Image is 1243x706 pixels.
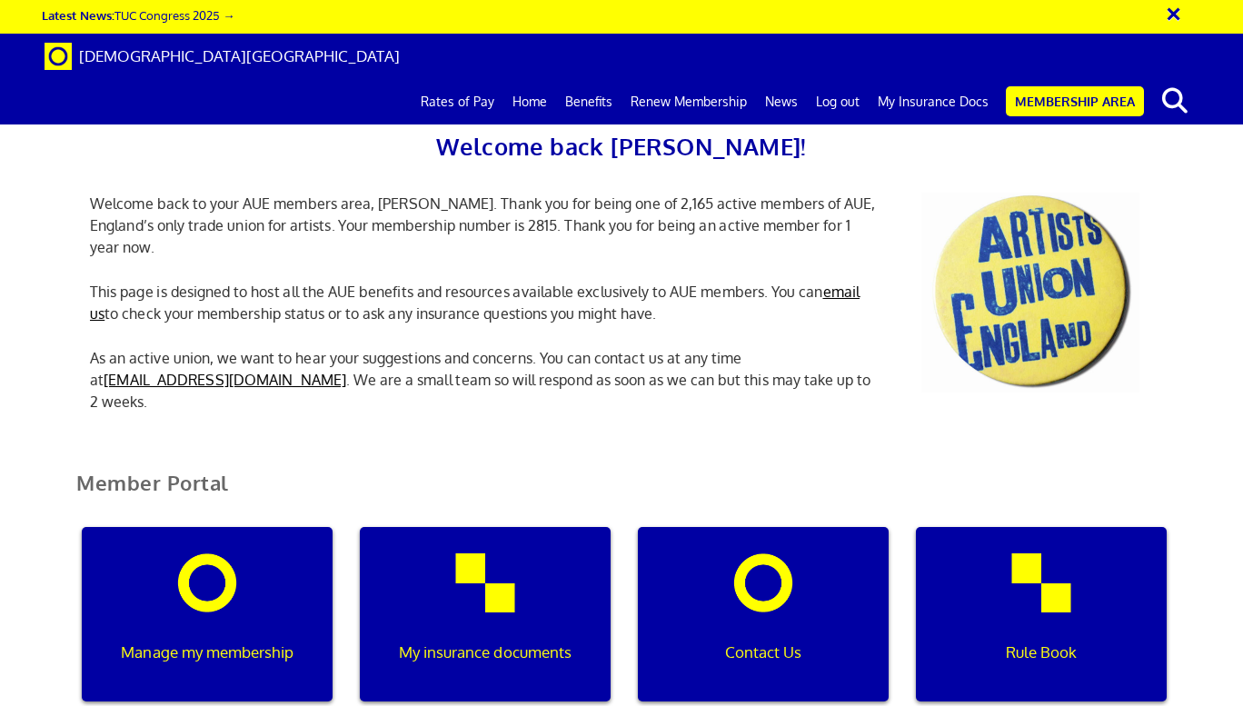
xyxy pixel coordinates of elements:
p: My insurance documents [373,641,598,664]
a: Home [503,79,556,124]
a: Log out [807,79,869,124]
strong: Latest News: [42,7,114,23]
a: Latest News:TUC Congress 2025 → [42,7,234,23]
p: This page is designed to host all the AUE benefits and resources available exclusively to AUE mem... [76,281,894,324]
a: Membership Area [1006,86,1144,116]
button: search [1148,82,1203,120]
p: Rule Book [929,641,1154,664]
h2: Welcome back [PERSON_NAME]! [76,127,1167,165]
a: Renew Membership [621,79,756,124]
p: Contact Us [651,641,876,664]
a: News [756,79,807,124]
a: Rates of Pay [412,79,503,124]
a: Brand [DEMOGRAPHIC_DATA][GEOGRAPHIC_DATA] [31,34,413,79]
p: As an active union, we want to hear your suggestions and concerns. You can contact us at any time... [76,347,894,413]
span: [DEMOGRAPHIC_DATA][GEOGRAPHIC_DATA] [79,46,400,65]
p: Manage my membership [94,641,320,664]
a: [EMAIL_ADDRESS][DOMAIN_NAME] [104,371,346,389]
a: Benefits [556,79,621,124]
a: My Insurance Docs [869,79,998,124]
h2: Member Portal [63,472,1180,516]
p: Welcome back to your AUE members area, [PERSON_NAME]. Thank you for being one of 2,165 active mem... [76,193,894,258]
